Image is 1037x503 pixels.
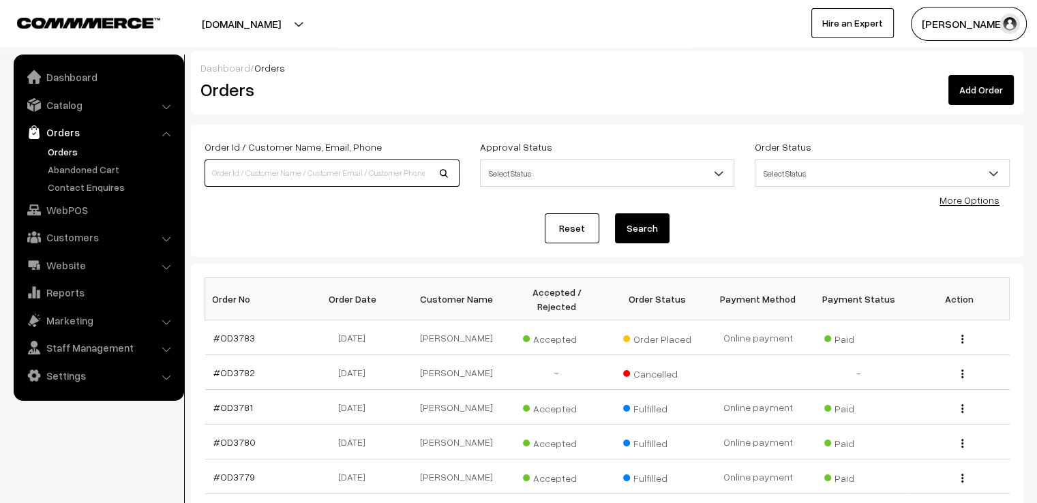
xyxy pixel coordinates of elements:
td: Online payment [708,320,809,355]
span: Fulfilled [623,398,691,416]
label: Approval Status [480,140,552,154]
td: Online payment [708,425,809,459]
th: Payment Status [809,278,910,320]
span: Paid [824,433,892,451]
td: [PERSON_NAME] [406,355,507,390]
th: Accepted / Rejected [507,278,607,320]
a: COMMMERCE [17,14,136,30]
span: Paid [824,398,892,416]
span: Accepted [523,468,591,485]
span: Fulfilled [623,433,691,451]
span: Select Status [755,162,1009,185]
a: Customers [17,225,179,249]
td: [DATE] [305,355,406,390]
img: COMMMERCE [17,18,160,28]
th: Customer Name [406,278,507,320]
a: Contact Enquires [44,180,179,194]
td: - [507,355,607,390]
th: Order Date [305,278,406,320]
a: Dashboard [200,62,250,74]
img: Menu [961,439,963,448]
a: Dashboard [17,65,179,89]
td: Online payment [708,459,809,494]
th: Action [909,278,1010,320]
div: / [200,61,1014,75]
button: Search [615,213,670,243]
a: #OD3781 [213,401,253,413]
img: Menu [961,335,963,344]
a: #OD3779 [213,471,255,483]
a: Orders [17,120,179,144]
span: Cancelled [623,363,691,381]
span: Fulfilled [623,468,691,485]
a: Abandoned Cart [44,162,179,177]
td: Online payment [708,390,809,425]
td: [PERSON_NAME] [406,320,507,355]
a: Settings [17,363,179,388]
a: #OD3780 [213,436,256,448]
td: - [809,355,910,390]
a: Add Order [948,75,1014,105]
a: Marketing [17,308,179,333]
a: Reset [545,213,599,243]
th: Order No [205,278,306,320]
span: Orders [254,62,285,74]
a: Hire an Expert [811,8,894,38]
td: [DATE] [305,390,406,425]
a: Orders [44,144,179,159]
a: Staff Management [17,335,179,360]
img: Menu [961,369,963,378]
label: Order Status [755,140,811,154]
td: [PERSON_NAME] [406,425,507,459]
span: Select Status [480,159,735,187]
img: Menu [961,474,963,483]
img: user [1000,14,1020,34]
th: Payment Method [708,278,809,320]
a: Reports [17,280,179,305]
img: Menu [961,404,963,413]
td: [PERSON_NAME] [406,459,507,494]
span: Order Placed [623,329,691,346]
th: Order Status [607,278,708,320]
span: Select Status [481,162,734,185]
input: Order Id / Customer Name / Customer Email / Customer Phone [205,159,460,187]
a: More Options [940,194,1000,206]
span: Accepted [523,433,591,451]
a: Website [17,253,179,277]
td: [PERSON_NAME] [406,390,507,425]
button: [DOMAIN_NAME] [154,7,329,41]
a: #OD3783 [213,332,255,344]
td: [DATE] [305,320,406,355]
h2: Orders [200,79,458,100]
span: Accepted [523,329,591,346]
label: Order Id / Customer Name, Email, Phone [205,140,382,154]
span: Paid [824,468,892,485]
span: Accepted [523,398,591,416]
a: WebPOS [17,198,179,222]
td: [DATE] [305,425,406,459]
td: [DATE] [305,459,406,494]
span: Select Status [755,159,1010,187]
button: [PERSON_NAME] [911,7,1027,41]
a: Catalog [17,93,179,117]
a: #OD3782 [213,367,255,378]
span: Paid [824,329,892,346]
